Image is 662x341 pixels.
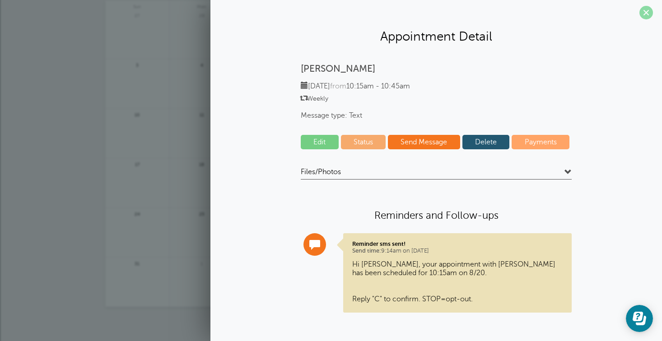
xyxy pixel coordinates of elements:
span: Files/Photos [301,167,341,176]
span: 27 [133,12,141,18]
span: 4 [198,61,206,68]
span: 3 [133,61,141,68]
span: [DATE] 10:15am - 10:45am [301,82,410,90]
a: Delete [462,135,510,149]
h2: Appointment Detail [219,28,653,44]
a: Payments [512,135,569,149]
span: Message type: Text [301,111,572,120]
span: 17 [133,161,141,167]
span: Sun [105,0,169,9]
span: 25 [198,210,206,217]
a: Status [341,135,386,149]
span: 24 [133,210,141,217]
span: 10 [133,111,141,118]
a: Send Message [388,135,460,149]
span: Mon [170,0,234,9]
span: from [330,82,346,90]
span: 11 [198,111,206,118]
span: Weekly [301,94,572,102]
p: Hi [PERSON_NAME], your appointment with [PERSON_NAME] has been scheduled for 10:15am on 8/20. Rep... [352,260,563,304]
span: 28 [198,12,206,18]
span: 18 [198,161,206,167]
h4: Reminders and Follow-ups [301,209,572,222]
p: [PERSON_NAME] [301,63,572,74]
p: 9:14am on [DATE] [352,240,563,255]
a: Edit [301,135,339,149]
iframe: Resource center [626,305,653,332]
span: 1 [198,260,206,267]
strong: Reminder sms sent! [352,240,406,247]
span: 31 [133,260,141,267]
span: Send time: [352,248,381,254]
